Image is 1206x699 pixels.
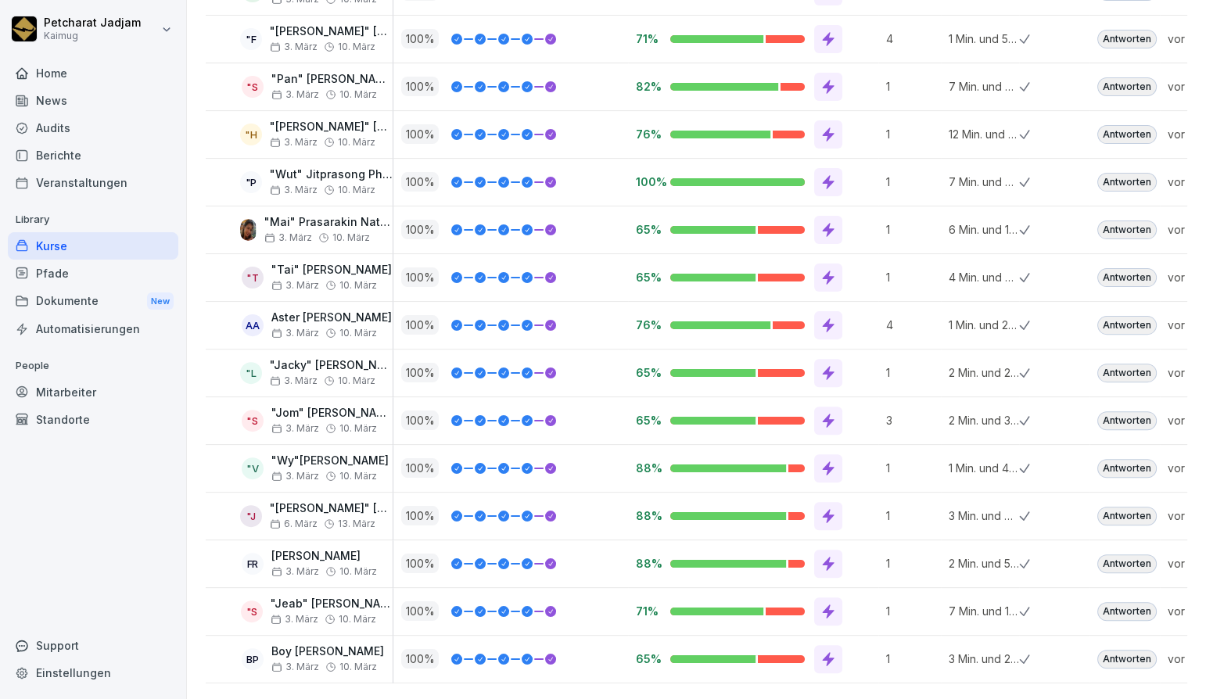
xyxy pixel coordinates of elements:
span: 10. März [338,185,375,195]
span: 10. März [339,423,377,434]
span: 3. März [271,614,318,625]
div: Antworten [1097,220,1157,239]
p: 2 Min. und 50 Sek. [949,555,1019,572]
p: 100 % [401,458,439,478]
p: 1 [886,651,941,667]
div: Support [8,632,178,659]
span: 3. März [271,423,319,434]
div: Antworten [1097,650,1157,669]
p: 7 Min. und 49 Sek. [949,174,1019,190]
a: Standorte [8,406,178,433]
p: "[PERSON_NAME]" [PERSON_NAME] [270,120,393,134]
span: 3. März [264,232,312,243]
a: Audits [8,114,178,142]
p: 3 [886,412,941,428]
p: "Mai" Prasarakin Natechnanok [264,216,393,229]
span: 3. März [271,280,319,291]
div: Antworten [1097,316,1157,335]
p: 65% [636,222,658,237]
span: 10. März [338,375,375,386]
span: 3. März [270,185,318,195]
p: "[PERSON_NAME]" [PERSON_NAME] [270,25,393,38]
p: 100 % [401,363,439,382]
p: Library [8,207,178,232]
p: 4 Min. und 57 Sek. [949,269,1019,285]
p: 1 [886,603,941,619]
a: Pfade [8,260,178,287]
p: 7 Min. und 12 Sek. [949,603,1019,619]
p: Kaimug [44,30,141,41]
p: "Pan" [PERSON_NAME] [271,73,393,86]
p: 100% [636,174,658,189]
div: "T [242,267,264,289]
div: News [8,87,178,114]
div: Antworten [1097,602,1157,621]
p: 100 % [401,315,439,335]
a: Einstellungen [8,659,178,686]
p: "Jacky" [PERSON_NAME] [PERSON_NAME] [270,359,393,372]
p: 1 [886,460,941,476]
p: 1 [886,507,941,524]
p: 7 Min. und 31 Sek. [949,78,1019,95]
p: 1 [886,364,941,381]
div: Antworten [1097,125,1157,144]
span: 10. März [339,614,376,625]
div: Antworten [1097,173,1157,192]
p: "Jeab" [PERSON_NAME] [271,597,393,611]
p: "[PERSON_NAME]" [PERSON_NAME] [PERSON_NAME] [270,502,393,515]
p: 100 % [401,506,439,525]
div: Antworten [1097,411,1157,430]
p: 76% [636,317,658,332]
span: 3. März [270,41,318,52]
div: Kurse [8,232,178,260]
p: 100 % [401,649,439,669]
p: 88% [636,461,658,475]
span: 3. März [270,137,318,148]
a: Berichte [8,142,178,169]
div: "H [240,124,262,145]
p: [PERSON_NAME] [271,550,377,563]
span: 10. März [339,661,377,672]
span: 13. März [338,518,375,529]
p: People [8,353,178,378]
span: 10. März [338,137,375,148]
p: 4 [886,317,941,333]
p: "Wy"[PERSON_NAME] [271,454,389,468]
p: 2 Min. und 32 Sek. [949,412,1019,428]
div: "V [242,457,264,479]
div: "F [240,28,262,50]
p: 1 [886,555,941,572]
span: 6. März [270,518,318,529]
p: 65% [636,270,658,285]
div: Antworten [1097,554,1157,573]
div: Antworten [1097,77,1157,96]
p: Aster [PERSON_NAME] [271,311,392,324]
p: 88% [636,508,658,523]
a: Automatisierungen [8,315,178,342]
div: Antworten [1097,507,1157,525]
div: Antworten [1097,30,1157,48]
p: 100 % [401,172,439,192]
p: 65% [636,413,658,428]
div: Antworten [1097,364,1157,382]
div: BP [242,648,264,670]
p: 100 % [401,554,439,573]
p: 1 Min. und 51 Sek. [949,30,1019,47]
div: Antworten [1097,459,1157,478]
div: "S [242,410,264,432]
p: 100 % [401,77,439,96]
p: 71% [636,604,658,618]
p: 12 Min. und 51 Sek. [949,126,1019,142]
p: 65% [636,651,658,666]
div: AA [242,314,264,336]
p: 100 % [401,410,439,430]
p: 82% [636,79,658,94]
p: 2 Min. und 26 Sek. [949,364,1019,381]
span: 10. März [339,328,377,339]
img: f3vrnbq1a0ja678kqe8p3mnu.png [240,219,257,241]
div: Dokumente [8,287,178,316]
p: 76% [636,127,658,142]
p: 1 [886,174,941,190]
